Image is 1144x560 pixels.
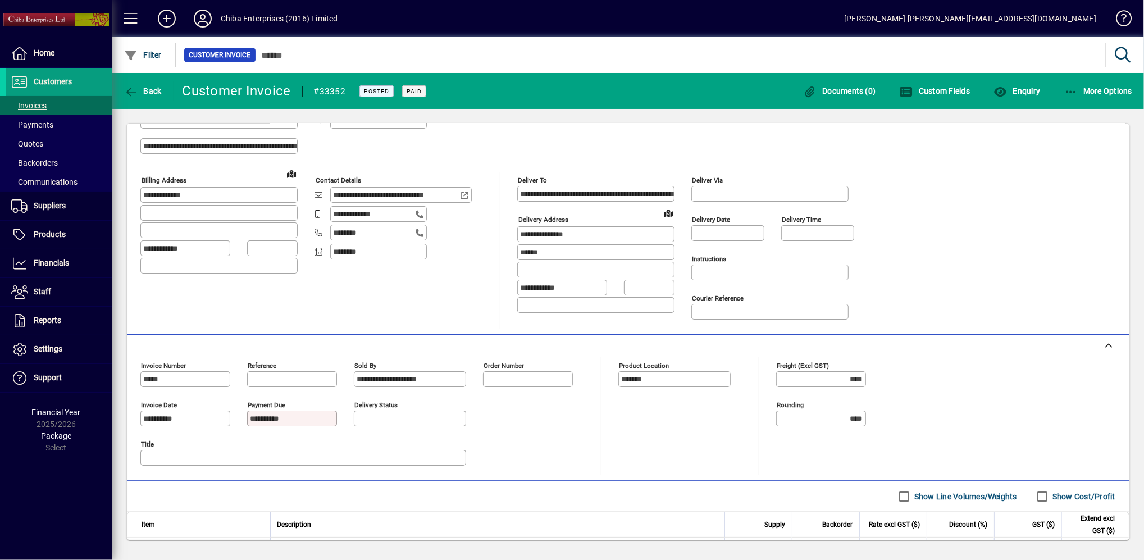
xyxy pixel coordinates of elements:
[189,49,251,61] span: Customer Invoice
[11,177,78,186] span: Communications
[121,81,165,101] button: Back
[149,8,185,29] button: Add
[912,491,1017,502] label: Show Line Volumes/Weights
[314,83,346,101] div: #33352
[803,86,876,95] span: Documents (0)
[6,364,112,392] a: Support
[6,221,112,249] a: Products
[141,362,186,370] mat-label: Invoice number
[692,176,723,184] mat-label: Deliver via
[11,101,47,110] span: Invoices
[11,158,58,167] span: Backorders
[6,192,112,220] a: Suppliers
[991,81,1043,101] button: Enquiry
[248,362,276,370] mat-label: Reference
[822,518,853,531] span: Backorder
[141,401,177,409] mat-label: Invoice date
[248,401,285,409] mat-label: Payment due
[124,86,162,95] span: Back
[897,81,973,101] button: Custom Fields
[141,440,154,448] mat-label: Title
[619,362,669,370] mat-label: Product location
[354,401,398,409] mat-label: Delivery status
[112,81,174,101] app-page-header-button: Back
[844,10,1096,28] div: [PERSON_NAME] [PERSON_NAME][EMAIL_ADDRESS][DOMAIN_NAME]
[6,335,112,363] a: Settings
[6,278,112,306] a: Staff
[34,48,54,57] span: Home
[34,201,66,210] span: Suppliers
[34,344,62,353] span: Settings
[777,401,804,409] mat-label: Rounding
[124,51,162,60] span: Filter
[994,538,1061,560] td: 81.00
[34,373,62,382] span: Support
[34,258,69,267] span: Financials
[777,362,829,370] mat-label: Freight (excl GST)
[6,39,112,67] a: Home
[121,45,165,65] button: Filter
[34,77,72,86] span: Customers
[900,86,970,95] span: Custom Fields
[993,86,1040,95] span: Enquiry
[692,216,730,224] mat-label: Delivery date
[277,518,312,531] span: Description
[927,538,994,560] td: 0.0000
[1032,518,1055,531] span: GST ($)
[41,431,71,440] span: Package
[407,88,422,95] span: Paid
[221,10,338,28] div: Chiba Enterprises (2016) Limited
[6,249,112,277] a: Financials
[1064,86,1133,95] span: More Options
[32,408,81,417] span: Financial Year
[34,316,61,325] span: Reports
[782,216,821,224] mat-label: Delivery time
[764,518,785,531] span: Supply
[183,82,291,100] div: Customer Invoice
[11,139,43,148] span: Quotes
[692,255,726,263] mat-label: Instructions
[6,96,112,115] a: Invoices
[6,115,112,134] a: Payments
[949,518,987,531] span: Discount (%)
[1107,2,1130,39] a: Knowledge Base
[282,165,300,183] a: View on map
[34,287,51,296] span: Staff
[1069,512,1115,537] span: Extend excl GST ($)
[692,294,744,302] mat-label: Courier Reference
[6,134,112,153] a: Quotes
[1061,538,1129,560] td: 540.00
[354,362,376,370] mat-label: Sold by
[800,81,879,101] button: Documents (0)
[6,307,112,335] a: Reports
[869,518,920,531] span: Rate excl GST ($)
[364,88,389,95] span: Posted
[659,204,677,222] a: View on map
[484,362,524,370] mat-label: Order number
[142,518,155,531] span: Item
[34,230,66,239] span: Products
[1061,81,1136,101] button: More Options
[11,120,53,129] span: Payments
[6,172,112,192] a: Communications
[1050,491,1115,502] label: Show Cost/Profit
[6,153,112,172] a: Backorders
[185,8,221,29] button: Profile
[518,176,547,184] mat-label: Deliver To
